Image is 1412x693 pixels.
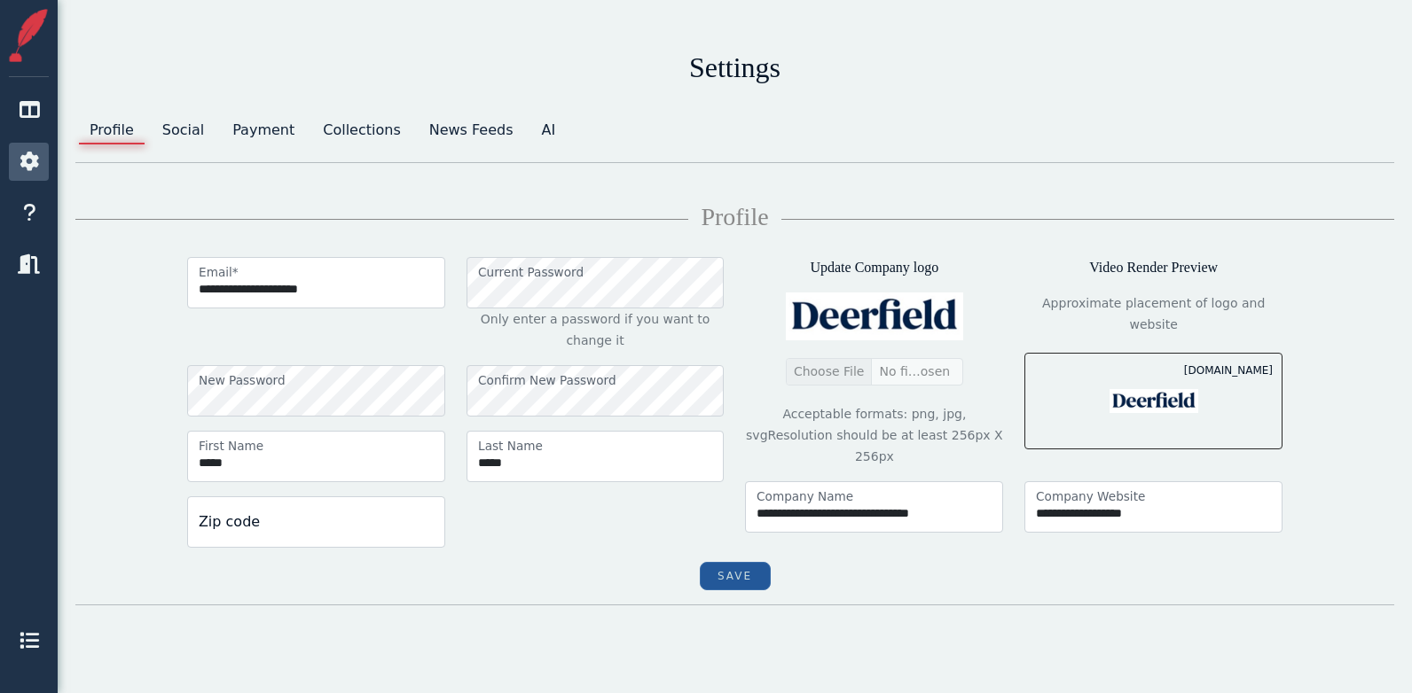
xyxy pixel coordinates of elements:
[481,312,710,347] small: Only enter a password if you want to change it
[309,113,414,148] a: Collections
[746,407,966,442] small: Acceptable formats: png, jpg, svg
[75,51,1394,84] h2: Settings
[1337,613,1399,680] iframe: Chat
[1042,296,1265,331] small: Approximate placement of logo and website
[2,9,55,62] img: Storiful Square
[786,292,963,340] img: Company Logo
[415,113,528,148] a: News Feeds
[218,113,309,148] a: Payment
[768,428,1003,463] small: Resolution should be at least 256px X 256px
[700,562,771,590] button: Save
[745,257,1003,278] p: Update Company logo
[1184,362,1273,378] div: [DOMAIN_NAME]
[148,113,218,148] a: Social
[75,202,1394,232] h3: Profile
[1024,257,1283,278] p: Video Render Preview
[1110,389,1198,413] img: Company Logo
[75,113,148,148] a: Profile
[528,113,570,148] a: AI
